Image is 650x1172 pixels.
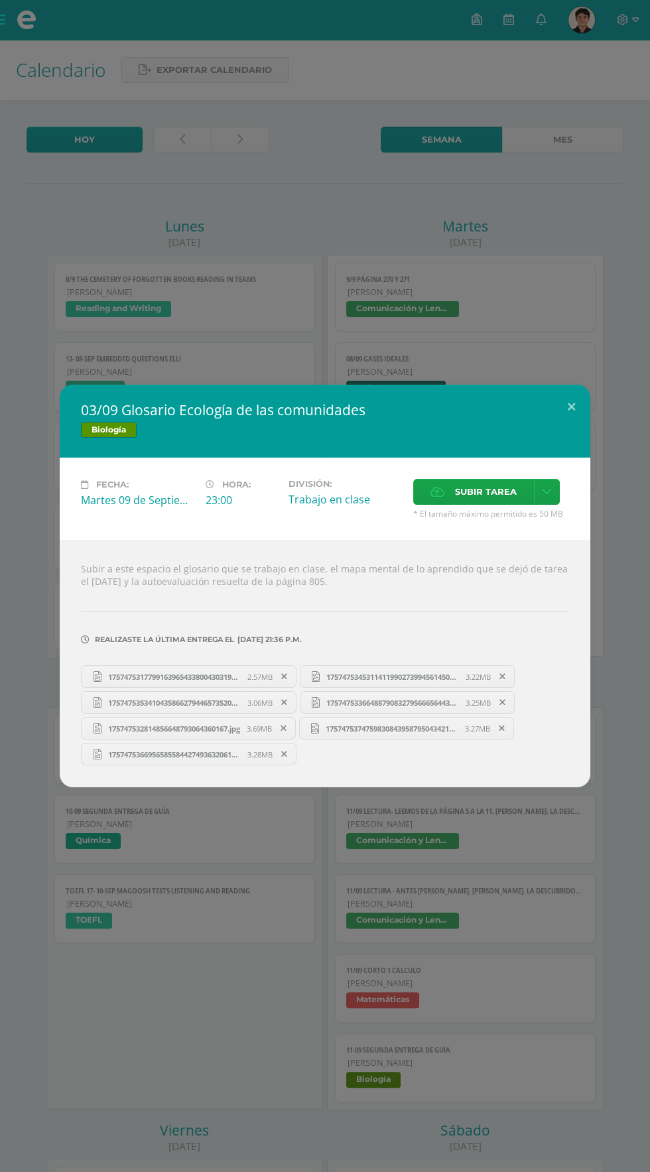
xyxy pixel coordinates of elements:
span: 17574753366488790832795666564431.jpg [320,698,466,708]
span: Remover entrega [273,669,296,684]
span: [DATE] 21:36 p.m. [234,639,302,640]
span: 17574753534104358662794465735200.jpg [101,698,247,708]
div: Trabajo en clase [289,492,403,507]
span: 3.69MB [247,724,272,734]
button: Close (Esc) [552,385,590,430]
span: 3.06MB [247,698,273,708]
span: Remover entrega [491,669,514,684]
span: Realizaste la última entrega el [95,635,234,644]
span: 17574753669565855844274936320612.jpg [101,749,247,759]
a: 17574753366488790832795666564431.jpg 3.25MB [300,691,515,714]
span: Biología [81,422,137,438]
span: 3.22MB [466,672,491,682]
span: Remover entrega [273,747,296,761]
label: División: [289,479,403,489]
span: 17574753453114119902739945614505.jpg [320,672,466,682]
span: Remover entrega [273,695,296,710]
div: 23:00 [206,493,278,507]
span: 17574753747598308439587950434215.jpg [319,724,465,734]
span: 3.27MB [465,724,490,734]
div: Subir a este espacio el glosario que se trabajo en clase, el mapa mental de lo aprendido que se d... [60,541,590,787]
span: Remover entrega [491,721,513,736]
span: Subir tarea [455,480,517,504]
a: 17574753177991639654338004303192.jpg 2.57MB [81,665,296,688]
span: 17574753177991639654338004303192.jpg [101,672,247,682]
span: 175747532814856648793064360167.jpg [101,724,247,734]
a: 17574753747598308439587950434215.jpg 3.27MB [299,717,515,740]
span: 2.57MB [247,672,273,682]
div: Martes 09 de Septiembre [81,493,195,507]
span: Hora: [222,480,251,489]
span: * El tamaño máximo permitido es 50 MB [413,508,569,519]
a: 17574753534104358662794465735200.jpg 3.06MB [81,691,296,714]
span: Fecha: [96,480,129,489]
span: 3.25MB [466,698,491,708]
span: Remover entrega [491,695,514,710]
span: Remover entrega [273,721,295,736]
span: 3.28MB [247,749,273,759]
h2: 03/09 Glosario Ecología de las comunidades [81,401,569,419]
a: 17574753453114119902739945614505.jpg 3.22MB [300,665,515,688]
a: 17574753669565855844274936320612.jpg 3.28MB [81,743,296,765]
a: 175747532814856648793064360167.jpg 3.69MB [81,717,296,740]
